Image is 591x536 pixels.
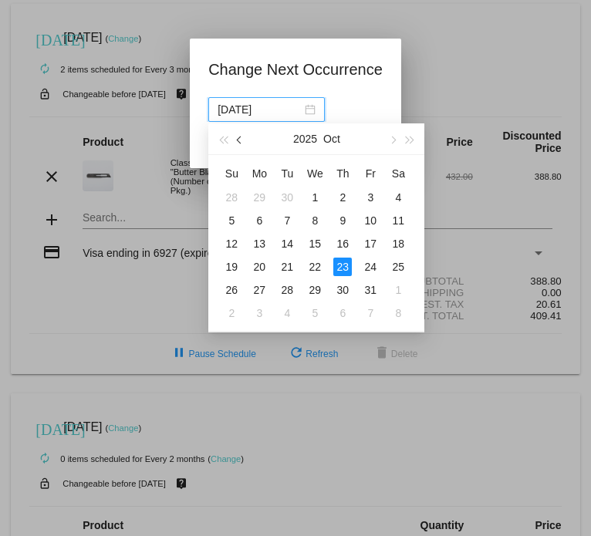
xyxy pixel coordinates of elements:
div: 2 [333,188,352,207]
td: 10/20/2025 [245,255,273,278]
th: Thu [329,161,356,186]
div: 17 [361,234,380,253]
div: 16 [333,234,352,253]
th: Sun [218,161,245,186]
td: 9/30/2025 [273,186,301,209]
div: 31 [361,281,380,299]
div: 15 [306,234,324,253]
td: 11/5/2025 [301,302,329,325]
div: 30 [333,281,352,299]
td: 10/9/2025 [329,209,356,232]
td: 10/19/2025 [218,255,245,278]
div: 24 [361,258,380,276]
div: 4 [389,188,407,207]
div: 7 [361,304,380,322]
div: 18 [389,234,407,253]
button: Last year (Control + left) [214,123,231,154]
button: 2025 [293,123,317,154]
th: Mon [245,161,273,186]
td: 10/30/2025 [329,278,356,302]
div: 20 [250,258,268,276]
td: 11/7/2025 [356,302,384,325]
td: 9/29/2025 [245,186,273,209]
div: 9 [333,211,352,230]
td: 10/7/2025 [273,209,301,232]
td: 10/14/2025 [273,232,301,255]
div: 8 [389,304,407,322]
div: 19 [222,258,241,276]
button: Next month (PageDown) [384,123,401,154]
button: Previous month (PageUp) [232,123,249,154]
div: 8 [306,211,324,230]
td: 9/28/2025 [218,186,245,209]
div: 4 [278,304,296,322]
div: 10 [361,211,380,230]
td: 10/24/2025 [356,255,384,278]
th: Fri [356,161,384,186]
div: 1 [306,188,324,207]
div: 22 [306,258,324,276]
button: Next year (Control + right) [401,123,418,154]
td: 10/31/2025 [356,278,384,302]
div: 1 [389,281,407,299]
div: 21 [278,258,296,276]
td: 10/1/2025 [301,186,329,209]
td: 10/16/2025 [329,232,356,255]
div: 5 [222,211,241,230]
td: 11/1/2025 [384,278,412,302]
h1: Change Next Occurrence [208,57,383,82]
div: 13 [250,234,268,253]
div: 2 [222,304,241,322]
div: 27 [250,281,268,299]
td: 10/11/2025 [384,209,412,232]
th: Wed [301,161,329,186]
input: Select date [218,101,302,118]
td: 10/13/2025 [245,232,273,255]
td: 11/2/2025 [218,302,245,325]
td: 10/23/2025 [329,255,356,278]
div: 28 [278,281,296,299]
div: 14 [278,234,296,253]
td: 10/22/2025 [301,255,329,278]
td: 10/2/2025 [329,186,356,209]
th: Tue [273,161,301,186]
div: 5 [306,304,324,322]
button: Oct [323,123,340,154]
div: 29 [306,281,324,299]
div: 29 [250,188,268,207]
td: 10/17/2025 [356,232,384,255]
td: 10/5/2025 [218,209,245,232]
td: 10/18/2025 [384,232,412,255]
td: 10/3/2025 [356,186,384,209]
td: 10/25/2025 [384,255,412,278]
td: 10/6/2025 [245,209,273,232]
td: 10/12/2025 [218,232,245,255]
div: 6 [333,304,352,322]
div: 6 [250,211,268,230]
td: 10/27/2025 [245,278,273,302]
div: 11 [389,211,407,230]
td: 10/8/2025 [301,209,329,232]
div: 12 [222,234,241,253]
div: 26 [222,281,241,299]
td: 10/28/2025 [273,278,301,302]
td: 10/26/2025 [218,278,245,302]
div: 23 [333,258,352,276]
td: 10/10/2025 [356,209,384,232]
td: 10/15/2025 [301,232,329,255]
td: 10/29/2025 [301,278,329,302]
div: 30 [278,188,296,207]
div: 25 [389,258,407,276]
td: 10/4/2025 [384,186,412,209]
div: 3 [250,304,268,322]
td: 10/21/2025 [273,255,301,278]
div: 7 [278,211,296,230]
th: Sat [384,161,412,186]
td: 11/6/2025 [329,302,356,325]
div: 28 [222,188,241,207]
td: 11/3/2025 [245,302,273,325]
td: 11/8/2025 [384,302,412,325]
div: 3 [361,188,380,207]
td: 11/4/2025 [273,302,301,325]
